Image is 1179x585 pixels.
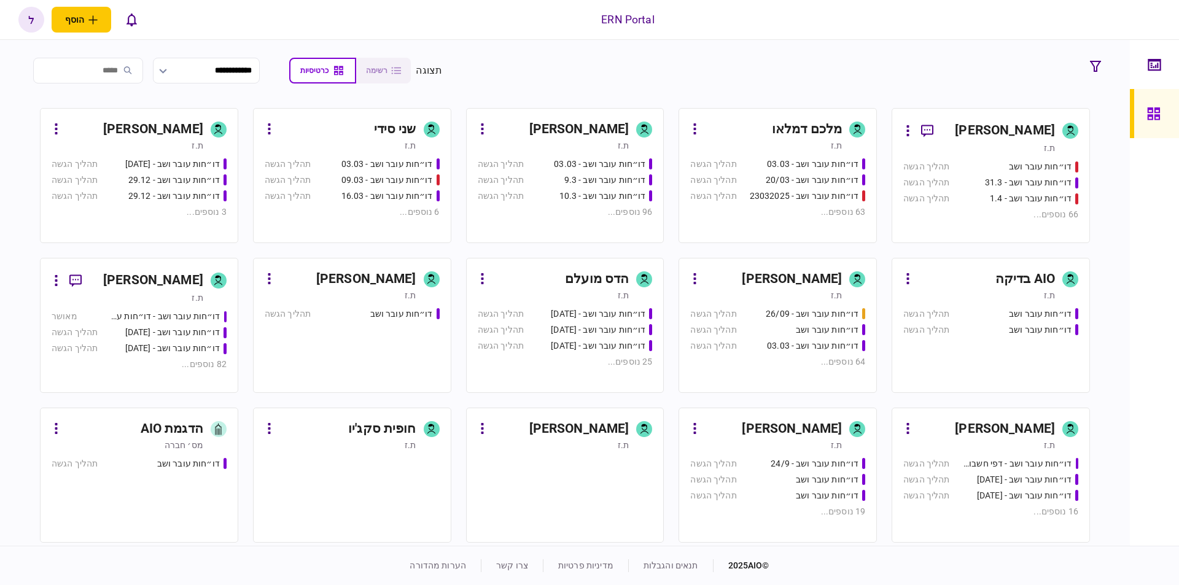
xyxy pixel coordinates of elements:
div: ת.ז [405,139,416,152]
a: הדגמת AIOמס׳ חברהדו״חות עובר ושבתהליך הגשה [40,408,238,543]
div: ת.ז [405,289,416,301]
div: תהליך הגשה [52,174,98,187]
div: דו״חות עובר ושב - 03.03 [554,158,645,171]
div: דו״חות עובר ושב [370,308,433,320]
div: תהליך הגשה [478,190,524,203]
div: 16 נוספים ... [903,505,1078,518]
div: דו״חות עובר ושב - 23032025 [750,190,858,203]
div: מאושר [52,310,77,323]
div: תהליך הגשה [690,308,736,320]
div: ת.ז [618,439,629,451]
button: רשימה [356,58,411,83]
div: ת.ז [618,289,629,301]
div: [PERSON_NAME] [955,419,1055,439]
div: ת.ז [192,292,203,304]
div: דו״חות עובר ושב - 24/09/2024 [977,489,1072,502]
div: [PERSON_NAME] [103,271,203,290]
div: דו״חות עובר ושב - 29.12 [128,174,220,187]
div: דו״חות עובר ושב - 20/03 [766,174,858,187]
div: תהליך הגשה [265,158,311,171]
div: הדגמת AIO [141,419,203,439]
div: תהליך הגשה [903,308,949,320]
div: © 2025 AIO [713,559,769,572]
div: תהליך הגשה [690,174,736,187]
div: דו״חות עובר ושב [1009,160,1072,173]
div: 82 נוספים ... [52,358,227,371]
div: 25 נוספים ... [478,355,653,368]
div: דו״חות עובר ושב - 1.4 [990,192,1072,205]
div: ת.ז [405,439,416,451]
button: פתח תפריט להוספת לקוח [52,7,111,33]
a: [PERSON_NAME]ת.זדו״חות עובר ושבתהליך הגשהדו״חות עובר ושב - 31.3תהליך הגשהדו״חות עובר ושב - 1.4תהל... [892,108,1090,243]
a: [PERSON_NAME]ת.זדו״חות עובר ושב - 03.03תהליך הגשהדו״חות עובר ושב - 9.3תהליך הגשהדו״חות עובר ושב -... [466,108,664,243]
div: 19 נוספים ... [690,505,865,518]
a: [PERSON_NAME]ת.זדו״חות עובר ושב - 26/09תהליך הגשהדו״חות עובר ושבתהליך הגשהדו״חות עובר ושב - 03.03... [679,258,877,393]
a: [PERSON_NAME]ת.זדו״חות עובר ושב - 24/9תהליך הגשהדו״חות עובר ושבתהליך הגשהדו״חות עובר ושבתהליך הגש... [679,408,877,543]
a: תנאים והגבלות [644,560,698,570]
div: [PERSON_NAME] [742,419,842,439]
div: הדס מועלם [565,269,629,289]
div: דו״חות עובר ושב - 10.3 [559,190,646,203]
div: תהליך הגשה [903,473,949,486]
div: תהליך הגשה [903,457,949,470]
div: תהליך הגשה [478,323,524,336]
div: תהליך הגשה [52,457,98,470]
button: ל [18,7,44,33]
div: תהליך הגשה [478,158,524,171]
div: תהליך הגשה [690,457,736,470]
div: תהליך הגשה [478,308,524,320]
div: 3 נוספים ... [52,206,227,219]
div: דו״חות עובר ושב - 31.10.2024 [125,342,220,355]
a: מדיניות פרטיות [558,560,613,570]
div: תהליך הגשה [690,473,736,486]
div: דו״חות עובר ושב [1009,323,1072,336]
div: תהליך הגשה [265,190,311,203]
div: ת.ז [192,139,203,152]
a: [PERSON_NAME]ת.ז [466,408,664,543]
a: מלכם דמלאות.זדו״חות עובר ושב - 03.03תהליך הגשהדו״חות עובר ושב - 20/03תהליך הגשהדו״חות עובר ושב - ... [679,108,877,243]
div: דו״חות עובר ושב - דפי חשבון 16.9 [962,457,1072,470]
a: [PERSON_NAME]ת.זדו״חות עובר ושבתהליך הגשה [253,258,451,393]
div: תהליך הגשה [478,339,524,352]
div: תהליך הגשה [903,489,949,502]
div: דו״חות עובר ושב - 31.3 [985,176,1072,189]
div: דו״חות עובר ושב [1009,308,1072,320]
a: צרו קשר [496,560,528,570]
div: דו״חות עובר ושב [796,323,858,336]
div: דו״חות עובר ושב [796,489,858,502]
div: דו״חות עובר ושב - 24/9 [771,457,858,470]
div: דו״חות עובר ושב - 24/09/24 [551,323,645,336]
div: דו״חות עובר ושב - 23/09/24 [551,308,645,320]
div: תהליך הגשה [903,192,949,205]
a: [PERSON_NAME]ת.זדו״חות עובר ושב - דפי חשבון 16.9תהליך הגשהדו״חות עובר ושב - 23/09/2024תהליך הגשהד... [892,408,1090,543]
div: [PERSON_NAME] [529,419,629,439]
div: ERN Portal [601,12,654,28]
div: תהליך הגשה [52,190,98,203]
div: מס׳ חברה [165,439,203,451]
div: דו״חות עובר ושב - 03.03 [767,158,858,171]
a: הדס מועלםת.זדו״חות עובר ושב - 23/09/24תהליך הגשהדו״חות עובר ושב - 24/09/24תהליך הגשהדו״חות עובר ו... [466,258,664,393]
div: דו״חות עובר ושב - 03.03 [341,158,433,171]
div: ת.ז [831,139,842,152]
div: תהליך הגשה [690,489,736,502]
div: ת.ז [831,439,842,451]
div: [PERSON_NAME] [316,269,416,289]
div: דו״חות עובר ושב - 30.10.24 [125,326,220,339]
div: דו״חות עובר ושב - 23/09/2024 [977,473,1072,486]
div: תהליך הגשה [52,158,98,171]
div: תהליך הגשה [903,160,949,173]
div: ת.ז [831,289,842,301]
div: דו״חות עובר ושב - 9.3 [564,174,646,187]
button: פתח רשימת התראות [119,7,144,33]
div: ת.ז [1044,142,1055,154]
div: 63 נוספים ... [690,206,865,219]
div: תהליך הגשה [690,158,736,171]
div: [PERSON_NAME] [529,120,629,139]
div: תהליך הגשה [690,323,736,336]
div: תצוגה [416,63,442,78]
div: ת.ז [1044,439,1055,451]
div: שני סידי [374,120,416,139]
button: כרטיסיות [289,58,356,83]
div: תהליך הגשה [52,342,98,355]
